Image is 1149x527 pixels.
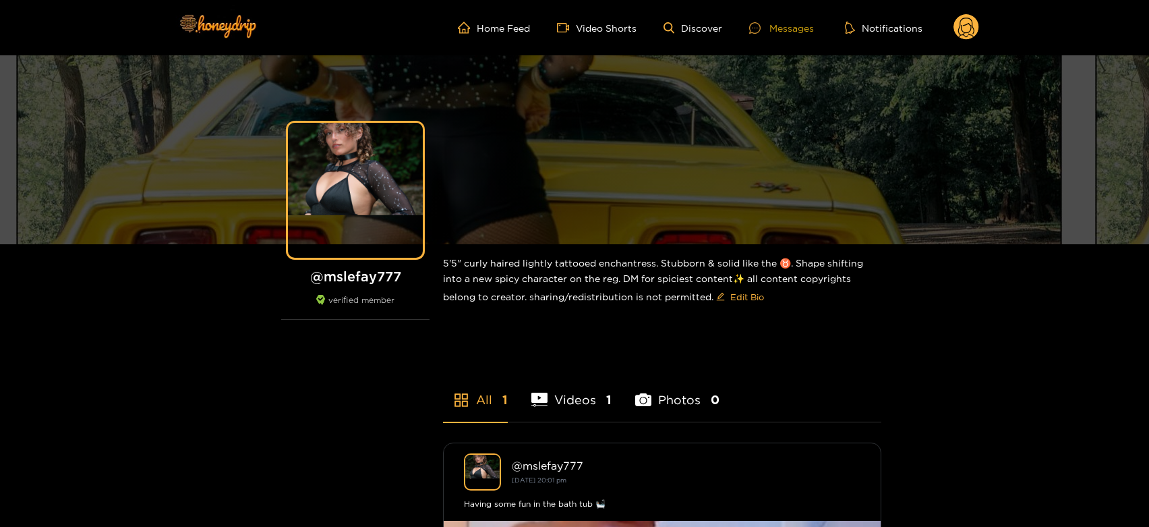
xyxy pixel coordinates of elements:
[531,361,612,422] li: Videos
[557,22,637,34] a: Video Shorts
[464,453,501,491] img: mslefay777
[716,292,725,302] span: edit
[281,268,430,285] h1: @ mslefay777
[713,286,767,308] button: editEdit Bio
[749,20,814,36] div: Messages
[464,497,860,511] div: Having some fun in the bath tub 🛀🏽
[458,22,477,34] span: home
[606,391,612,408] span: 1
[557,22,576,34] span: video-camera
[635,361,719,422] li: Photos
[502,391,508,408] span: 1
[443,361,508,422] li: All
[664,22,722,34] a: Discover
[711,391,719,408] span: 0
[730,290,764,304] span: Edit Bio
[841,21,926,34] button: Notifications
[512,476,566,484] small: [DATE] 20:01 pm
[512,460,860,472] div: @ mslefay777
[453,392,469,408] span: appstore
[443,244,881,318] div: 5'5" curly haired lightly tattooed enchantress. Stubborn & solid like the ♉️. Shape shifting into...
[281,295,430,320] div: verified member
[458,22,530,34] a: Home Feed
